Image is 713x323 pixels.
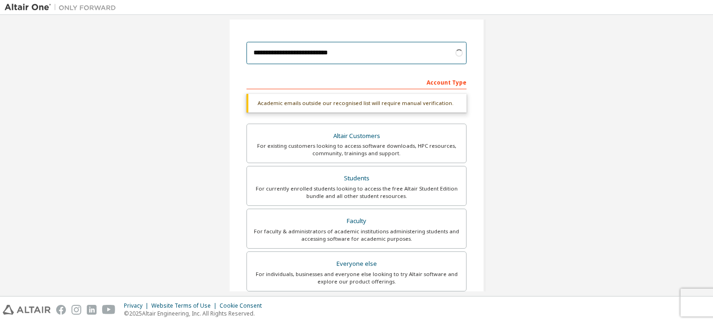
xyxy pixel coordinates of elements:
[253,257,460,270] div: Everyone else
[56,305,66,315] img: facebook.svg
[246,74,467,89] div: Account Type
[71,305,81,315] img: instagram.svg
[102,305,116,315] img: youtube.svg
[253,215,460,228] div: Faculty
[124,310,267,317] p: © 2025 Altair Engineering, Inc. All Rights Reserved.
[253,142,460,157] div: For existing customers looking to access software downloads, HPC resources, community, trainings ...
[151,302,220,310] div: Website Terms of Use
[220,302,267,310] div: Cookie Consent
[253,185,460,200] div: For currently enrolled students looking to access the free Altair Student Edition bundle and all ...
[253,130,460,143] div: Altair Customers
[253,270,460,285] div: For individuals, businesses and everyone else looking to try Altair software and explore our prod...
[124,302,151,310] div: Privacy
[3,305,51,315] img: altair_logo.svg
[87,305,97,315] img: linkedin.svg
[246,94,467,112] div: Academic emails outside our recognised list will require manual verification.
[253,172,460,185] div: Students
[5,3,121,12] img: Altair One
[253,228,460,243] div: For faculty & administrators of academic institutions administering students and accessing softwa...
